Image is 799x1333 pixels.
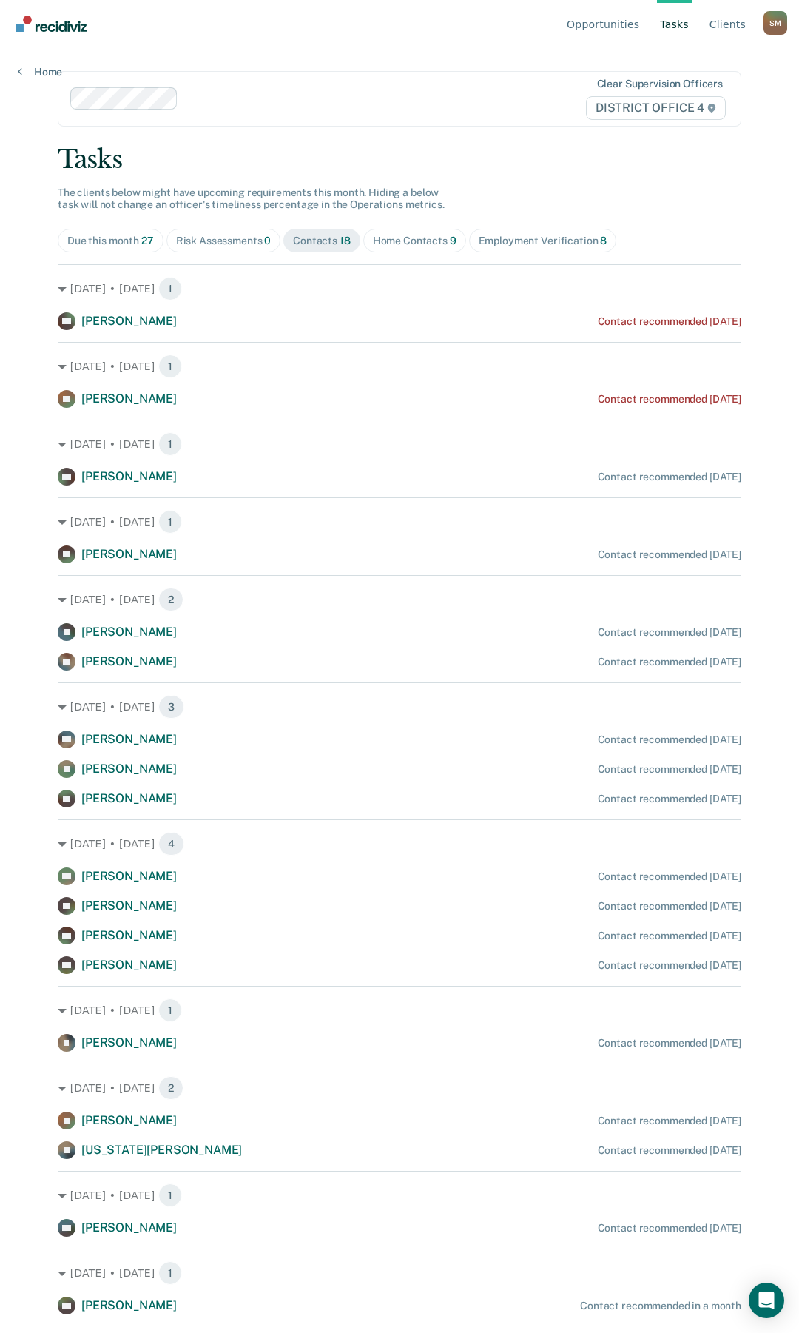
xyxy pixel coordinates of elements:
[58,187,445,211] span: The clients below might have upcoming requirements this month. Hiding a below task will not chang...
[58,510,741,534] div: [DATE] • [DATE] 1
[373,235,456,247] div: Home Contacts
[67,235,154,247] div: Due this month
[58,588,741,611] div: [DATE] • [DATE] 2
[763,11,787,35] div: S M
[81,732,177,746] span: [PERSON_NAME]
[58,832,741,856] div: [DATE] • [DATE] 4
[598,930,741,942] div: Contact recommended [DATE]
[58,998,741,1022] div: [DATE] • [DATE] 1
[158,998,182,1022] span: 1
[293,235,351,247] div: Contacts
[81,1143,242,1157] span: [US_STATE][PERSON_NAME]
[58,432,741,456] div: [DATE] • [DATE] 1
[81,392,177,406] span: [PERSON_NAME]
[598,1144,741,1157] div: Contact recommended [DATE]
[598,1115,741,1127] div: Contact recommended [DATE]
[340,235,351,246] span: 18
[598,793,741,805] div: Contact recommended [DATE]
[81,1113,177,1127] span: [PERSON_NAME]
[158,432,182,456] span: 1
[81,469,177,483] span: [PERSON_NAME]
[158,588,183,611] span: 2
[598,471,741,483] div: Contact recommended [DATE]
[18,65,62,78] a: Home
[81,899,177,913] span: [PERSON_NAME]
[158,832,184,856] span: 4
[598,870,741,883] div: Contact recommended [DATE]
[598,656,741,668] div: Contact recommended [DATE]
[450,235,456,246] span: 9
[58,695,741,719] div: [DATE] • [DATE] 3
[176,235,272,247] div: Risk Assessments
[58,355,741,378] div: [DATE] • [DATE] 1
[81,869,177,883] span: [PERSON_NAME]
[81,314,177,328] span: [PERSON_NAME]
[81,625,177,639] span: [PERSON_NAME]
[58,1076,741,1100] div: [DATE] • [DATE] 2
[16,16,87,32] img: Recidiviz
[586,96,726,120] span: DISTRICT OFFICE 4
[81,762,177,776] span: [PERSON_NAME]
[598,548,741,561] div: Contact recommended [DATE]
[479,235,607,247] div: Employment Verification
[600,235,607,246] span: 8
[58,1183,741,1207] div: [DATE] • [DATE] 1
[81,958,177,972] span: [PERSON_NAME]
[81,791,177,805] span: [PERSON_NAME]
[763,11,787,35] button: Profile dropdown button
[598,900,741,913] div: Contact recommended [DATE]
[158,355,182,378] span: 1
[81,1035,177,1050] span: [PERSON_NAME]
[58,277,741,300] div: [DATE] • [DATE] 1
[58,1261,741,1285] div: [DATE] • [DATE] 1
[158,1076,183,1100] span: 2
[158,277,182,300] span: 1
[749,1283,784,1318] div: Open Intercom Messenger
[597,78,723,90] div: Clear supervision officers
[264,235,271,246] span: 0
[81,928,177,942] span: [PERSON_NAME]
[81,1220,177,1235] span: [PERSON_NAME]
[81,654,177,668] span: [PERSON_NAME]
[158,510,182,534] span: 1
[58,144,741,175] div: Tasks
[598,733,741,746] div: Contact recommended [DATE]
[141,235,154,246] span: 27
[81,1298,177,1312] span: [PERSON_NAME]
[598,959,741,972] div: Contact recommended [DATE]
[598,1222,741,1235] div: Contact recommended [DATE]
[81,547,177,561] span: [PERSON_NAME]
[580,1300,741,1312] div: Contact recommended in a month
[598,393,741,406] div: Contact recommended [DATE]
[158,695,184,719] span: 3
[598,1037,741,1050] div: Contact recommended [DATE]
[158,1183,182,1207] span: 1
[598,763,741,776] div: Contact recommended [DATE]
[158,1261,182,1285] span: 1
[598,315,741,328] div: Contact recommended [DATE]
[598,626,741,639] div: Contact recommended [DATE]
